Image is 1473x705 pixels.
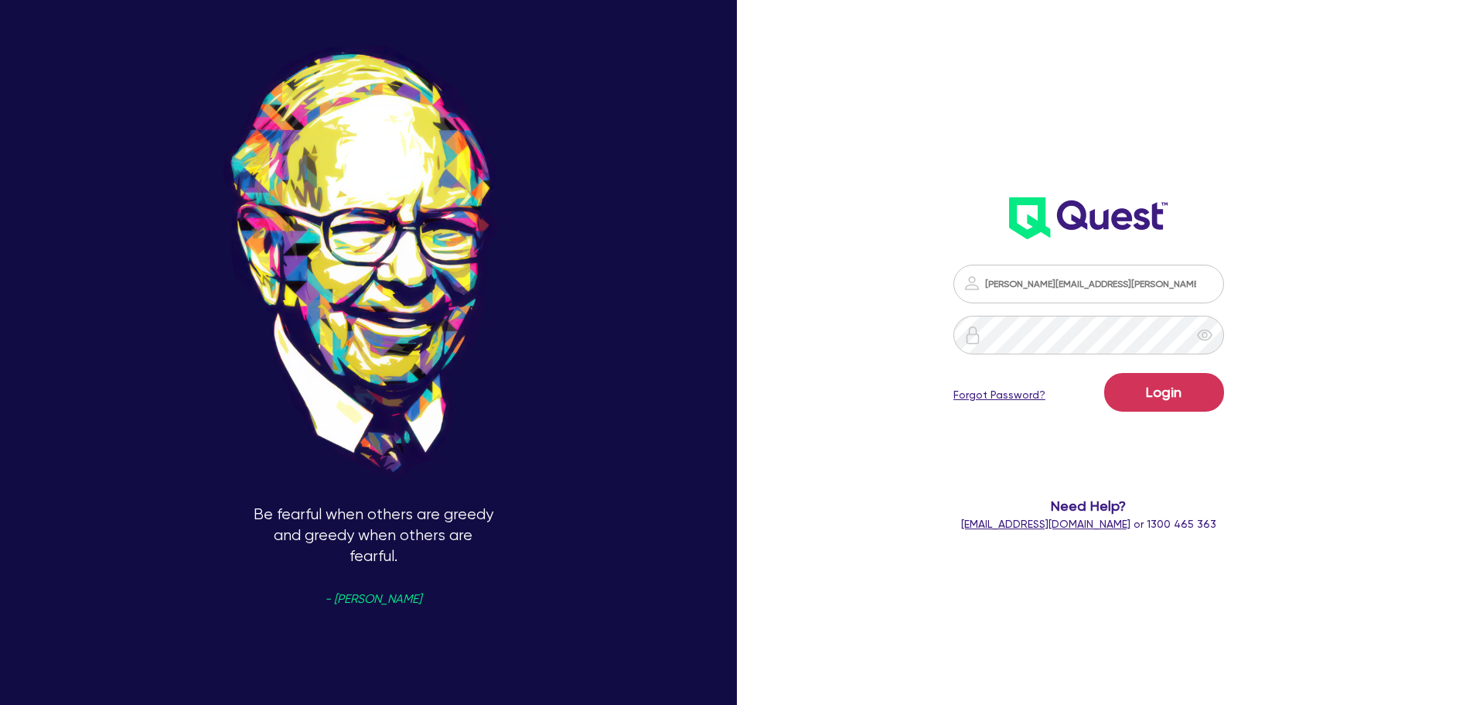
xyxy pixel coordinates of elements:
span: eye [1197,327,1212,343]
img: wH2k97JdezQIQAAAABJRU5ErkJggg== [1009,197,1168,239]
img: icon-password [963,326,982,344]
a: [EMAIL_ADDRESS][DOMAIN_NAME] [961,518,1130,530]
input: Email address [953,265,1224,303]
span: or 1300 465 363 [961,518,1216,530]
img: icon-password [963,274,981,293]
a: Forgot Password? [953,387,1045,403]
span: - [PERSON_NAME] [325,594,421,605]
span: Need Help? [892,495,1287,516]
button: Login [1104,373,1224,412]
